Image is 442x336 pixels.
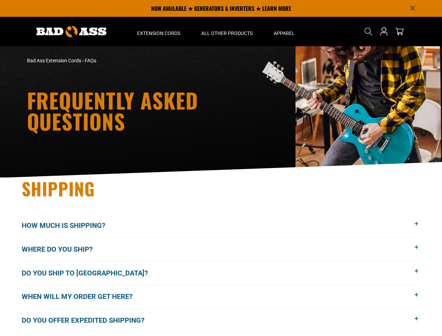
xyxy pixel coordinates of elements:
[22,244,103,254] span: Where do you ship?
[22,214,421,237] button: How much is shipping?
[137,30,180,36] span: Extension Cords
[191,17,263,46] summary: All Other Products
[22,309,421,332] button: Do you offer expedited shipping?
[85,58,96,63] span: FAQs
[201,30,253,36] span: All Other Products
[82,58,84,63] span: ›
[274,30,295,36] span: Apparel
[36,26,106,37] img: Bad Ass Extension Cords
[263,17,305,46] summary: Apparel
[22,315,155,325] span: Do you offer expedited shipping?
[22,220,116,231] span: How much is shipping?
[363,26,374,37] summary: Search
[22,261,421,285] button: Do you ship to [GEOGRAPHIC_DATA]?
[22,285,421,308] button: When will my order get here?
[22,237,421,261] button: Where do you ship?
[22,291,143,302] span: When will my order get here?
[27,58,81,63] a: Bad Ass Extension Cords
[22,175,95,201] span: Shipping
[127,17,191,46] summary: Extension Cords
[22,268,159,278] span: Do you ship to [GEOGRAPHIC_DATA]?
[27,90,282,132] h1: Frequently Asked Questions
[27,57,282,64] nav: breadcrumbs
